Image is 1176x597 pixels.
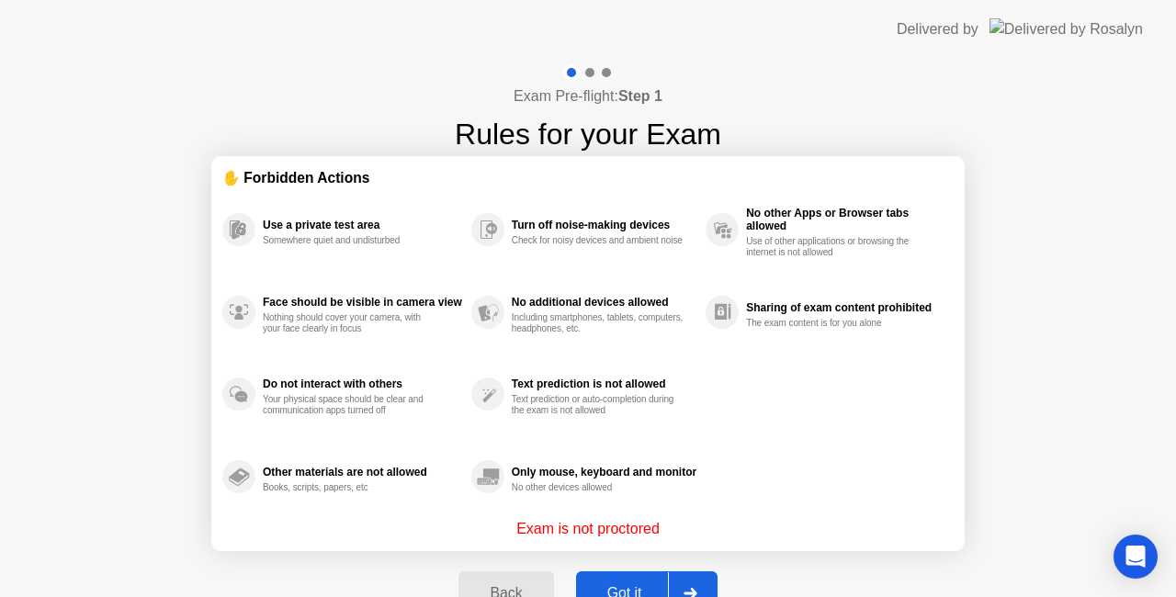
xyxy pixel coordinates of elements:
[512,466,696,479] div: Only mouse, keyboard and monitor
[512,235,685,246] div: Check for noisy devices and ambient noise
[512,482,685,493] div: No other devices allowed
[512,219,696,231] div: Turn off noise-making devices
[897,18,978,40] div: Delivered by
[746,318,920,329] div: The exam content is for you alone
[618,88,662,104] b: Step 1
[263,296,462,309] div: Face should be visible in camera view
[263,394,436,416] div: Your physical space should be clear and communication apps turned off
[1114,535,1158,579] div: Open Intercom Messenger
[746,207,944,232] div: No other Apps or Browser tabs allowed
[989,18,1143,39] img: Delivered by Rosalyn
[512,312,685,334] div: Including smartphones, tablets, computers, headphones, etc.
[263,219,462,231] div: Use a private test area
[514,85,662,107] h4: Exam Pre-flight:
[455,112,721,156] h1: Rules for your Exam
[263,482,436,493] div: Books, scripts, papers, etc
[516,518,660,540] p: Exam is not proctored
[512,394,685,416] div: Text prediction or auto-completion during the exam is not allowed
[512,377,696,390] div: Text prediction is not allowed
[263,466,462,479] div: Other materials are not allowed
[746,301,944,314] div: Sharing of exam content prohibited
[746,236,920,258] div: Use of other applications or browsing the internet is not allowed
[263,235,436,246] div: Somewhere quiet and undisturbed
[263,312,436,334] div: Nothing should cover your camera, with your face clearly in focus
[512,296,696,309] div: No additional devices allowed
[222,167,954,188] div: ✋ Forbidden Actions
[263,377,462,390] div: Do not interact with others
